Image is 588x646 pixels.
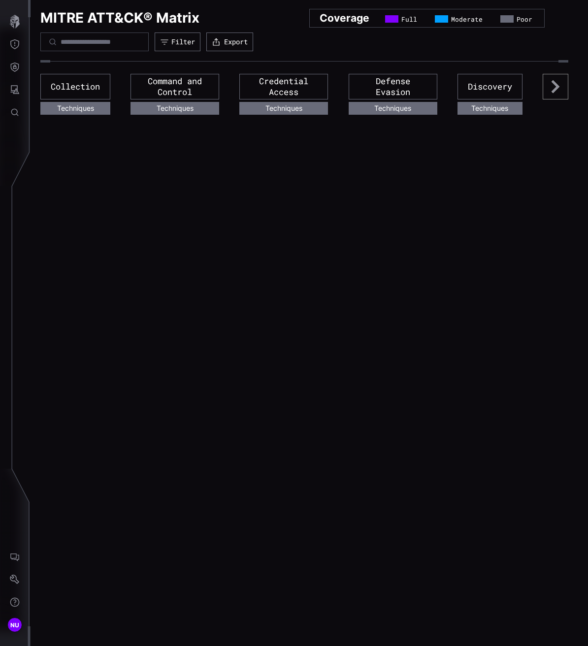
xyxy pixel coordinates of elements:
div: Techniques [131,102,219,115]
div: Command and Control [131,74,219,99]
div: Techniques [239,102,328,115]
div: Techniques [349,102,437,115]
div: Credential Access [239,74,328,99]
div: Discovery [457,74,523,99]
span: Full [401,15,417,23]
div: Collection [40,74,110,99]
button: NU [0,614,29,636]
button: Export [206,32,253,51]
h1: MITRE ATT&CK® Matrix [40,9,199,28]
div: Techniques [457,102,523,115]
button: Filter [155,32,200,51]
div: Techniques [40,102,110,115]
div: Filter [171,37,195,46]
span: NU [10,620,20,630]
span: Poor [517,15,532,23]
span: Moderate [451,15,483,23]
h2: Coverage [320,11,369,25]
div: Defense Evasion [349,74,437,99]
